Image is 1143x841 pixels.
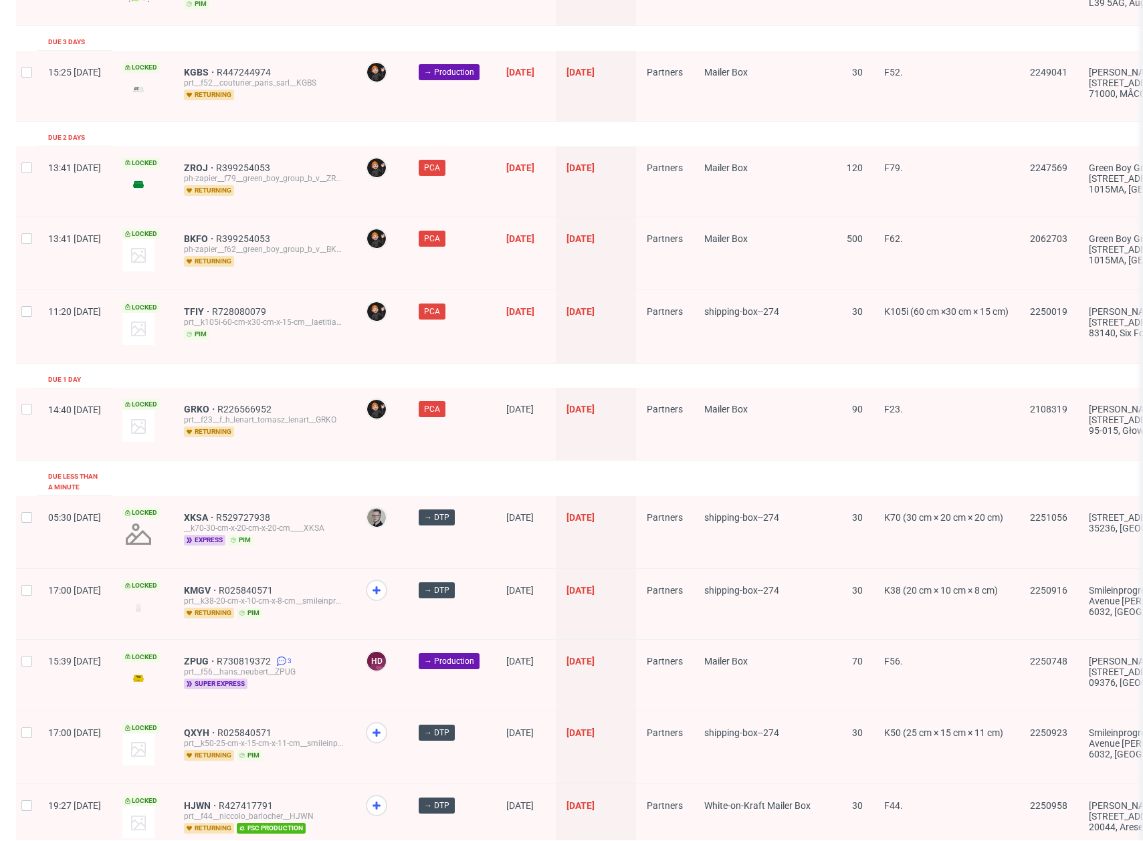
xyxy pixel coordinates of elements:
div: __k70-30-cm-x-20-cm-x-20-cm____XKSA [184,523,344,533]
span: shipping-box--274 [704,727,779,738]
span: [DATE] [506,306,534,317]
span: [DATE] [566,233,595,244]
a: ZPUG [184,656,217,667]
span: PCA [424,162,440,174]
span: BKFO [184,233,216,244]
span: returning [184,750,234,761]
a: 3 [274,656,292,667]
span: 05:30 [DATE] [48,512,101,523]
span: [DATE] [566,512,595,523]
span: returning [184,823,234,834]
span: shipping-box--274 [704,306,779,317]
a: R728080079 [212,306,269,317]
a: XKSA [184,512,216,523]
span: 15:39 [DATE] [48,656,101,667]
div: Due 2 days [48,132,85,143]
span: 15:25 [DATE] [48,67,101,78]
span: express [184,535,225,546]
span: PCA [424,403,440,415]
span: Locked [122,580,160,591]
span: 17:00 [DATE] [48,727,101,738]
span: 13:41 [DATE] [48,162,101,173]
a: R399254053 [216,162,273,173]
span: Locked [122,723,160,733]
span: Mailer Box [704,233,748,244]
span: F44. [884,800,903,811]
a: R025840571 [217,727,274,738]
div: prt__f23__f_h_lenart_tomasz_lenart__GRKO [184,414,344,425]
span: Partners [647,404,683,414]
span: 2251056 [1030,512,1067,523]
span: F52. [884,67,903,78]
span: 2250916 [1030,585,1067,596]
span: 2247569 [1030,162,1067,173]
a: R226566952 [217,404,274,414]
span: 70 [852,656,863,667]
div: prt__f44__niccolo_barlocher__HJWN [184,811,344,822]
span: [DATE] [506,162,534,173]
span: 500 [847,233,863,244]
a: KMGV [184,585,219,596]
span: Mailer Box [704,404,748,414]
a: R447244974 [217,67,274,78]
span: F23. [884,404,903,414]
span: fsc production [237,823,306,834]
span: [DATE] [506,585,534,596]
span: K50 (25 cm × 15 cm × 11 cm) [884,727,1003,738]
a: R427417791 [219,800,276,811]
span: Locked [122,158,160,168]
span: 30 [852,306,863,317]
span: Partners [647,162,683,173]
img: Dominik Grosicki [367,63,386,82]
span: Locked [122,652,160,663]
span: pim [228,535,253,546]
span: F79. [884,162,903,173]
div: Due 1 day [48,374,81,385]
span: K38 (20 cm × 10 cm × 8 cm) [884,585,998,596]
img: version_two_editor_design [122,80,154,98]
span: [DATE] [506,404,534,414]
span: [DATE] [506,67,534,78]
span: GRKO [184,404,217,414]
img: Dominik Grosicki [367,229,386,248]
img: version_two_editor_design [122,598,154,616]
span: 13:41 [DATE] [48,233,101,244]
span: Partners [647,306,683,317]
img: Dominik Grosicki [367,400,386,418]
figcaption: HD [367,652,386,671]
span: pim [237,750,262,761]
span: [DATE] [566,162,595,173]
div: prt__k38-20-cm-x-10-cm-x-8-cm__smileinprogress__KMGV [184,596,344,606]
span: Locked [122,229,160,239]
span: R025840571 [219,585,276,596]
a: ZROJ [184,162,216,173]
span: 2250748 [1030,656,1067,667]
span: returning [184,608,234,618]
img: version_two_editor_design.png [122,175,154,193]
div: prt__k105i-60-cm-x30-cm-x-15-cm__laetitia__TFIY [184,317,344,328]
span: [DATE] [506,800,534,811]
span: [DATE] [566,306,595,317]
img: version_two_editor_design [122,669,154,687]
span: Partners [647,233,683,244]
span: R529727938 [216,512,273,523]
span: 3 [288,656,292,667]
span: [DATE] [566,727,595,738]
span: → DTP [424,800,449,812]
span: pim [184,329,209,340]
span: Partners [647,512,683,523]
span: shipping-box--274 [704,512,779,523]
span: 90 [852,404,863,414]
span: returning [184,90,234,100]
span: White-on-Kraft Mailer Box [704,800,811,811]
span: Mailer Box [704,656,748,667]
span: 14:40 [DATE] [48,404,101,415]
span: 30 [852,585,863,596]
img: Dominik Grosicki [367,158,386,177]
span: Partners [647,585,683,596]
